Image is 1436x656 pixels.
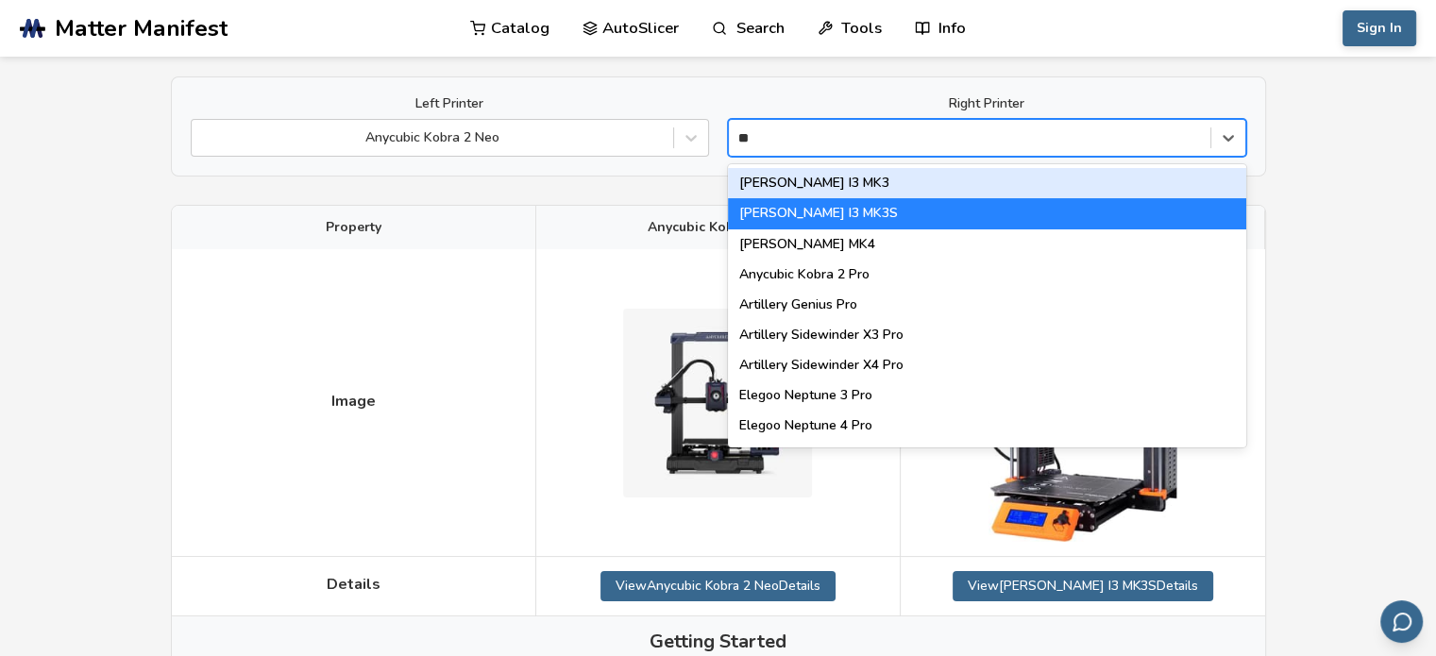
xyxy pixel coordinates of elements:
label: Left Printer [191,96,709,111]
img: Anycubic Kobra 2 Neo [623,309,812,497]
div: Artillery Sidewinder X3 Pro [728,320,1246,350]
div: [PERSON_NAME] I3 MK3 [728,168,1246,198]
input: Anycubic Kobra 2 Neo [201,130,205,145]
div: Artillery Genius Pro [728,290,1246,320]
span: Image [331,393,376,410]
span: Matter Manifest [55,15,228,42]
button: Send feedback via email [1380,600,1423,643]
div: [PERSON_NAME] I3 MK3S [728,198,1246,228]
span: Details [327,576,380,593]
div: Anycubic Kobra 2 Pro [728,260,1246,290]
span: Getting Started [650,631,786,652]
input: [PERSON_NAME] I3 MK3[PERSON_NAME] I3 MK3S[PERSON_NAME] MK4Anycubic Kobra 2 ProArtillery Genius Pr... [738,130,754,145]
button: Sign In [1343,10,1416,46]
div: Elegoo Neptune 4 Pro [728,411,1246,441]
div: Artillery Sidewinder X4 Pro [728,350,1246,380]
a: ViewAnycubic Kobra 2 NeoDetails [600,571,836,601]
span: Property [326,220,381,235]
div: [PERSON_NAME] MK4 [728,229,1246,260]
div: Elegoo Neptune 3 Pro [728,380,1246,411]
label: Right Printer [728,96,1246,111]
div: Ender 3 Pro [728,441,1246,471]
span: Anycubic Kobra 2 Neo [648,220,788,235]
a: View[PERSON_NAME] I3 MK3SDetails [953,571,1213,601]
